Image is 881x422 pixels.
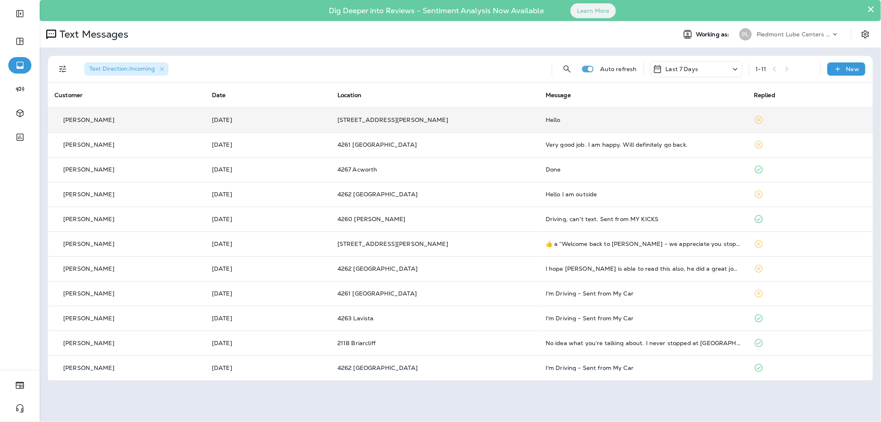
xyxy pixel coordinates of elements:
[84,62,169,76] div: Text Direction:Incoming
[546,166,741,173] div: Done
[696,31,731,38] span: Working as:
[337,166,378,173] span: 4267 Acworth
[546,340,741,346] div: No idea what you’re talking about. I never stopped at Jiffy, babe. I haven’t used a third-party c...
[63,141,114,148] p: [PERSON_NAME]
[337,91,361,99] span: Location
[56,28,128,41] p: Text Messages
[63,315,114,322] p: [PERSON_NAME]
[546,290,741,297] div: I'm Driving - Sent from My Car
[337,265,418,272] span: 4262 [GEOGRAPHIC_DATA]
[63,191,114,198] p: [PERSON_NAME]
[546,117,741,123] div: Hello
[756,66,767,72] div: 1 - 11
[546,216,741,222] div: Driving, can't text. Sent from MY KICKS
[89,65,155,72] span: Text Direction : Incoming
[546,365,741,371] div: I'm Driving - Sent from My Car
[63,241,114,247] p: [PERSON_NAME]
[305,10,568,12] p: Dig Deeper into Reviews - Sentiment Analysis Now Available
[337,364,418,372] span: 4262 [GEOGRAPHIC_DATA]
[63,166,114,173] p: [PERSON_NAME]
[212,117,324,123] p: Oct 4, 2025 04:17 PM
[546,241,741,247] div: ​👍​ a “ Welcome back to Jiffy Lube - we appreciate you stopping by again! Please leave us a revie...
[546,91,571,99] span: Message
[337,315,374,322] span: 4263 Lavista
[55,61,71,77] button: Filters
[212,241,324,247] p: Sep 29, 2025 05:46 PM
[212,315,324,322] p: Sep 29, 2025 12:17 PM
[337,116,448,124] span: [STREET_ADDRESS][PERSON_NAME]
[337,141,417,148] span: 4261 [GEOGRAPHIC_DATA]
[570,3,616,18] button: Learn More
[600,66,637,72] p: Auto refresh
[867,2,875,16] button: Close
[63,290,114,297] p: [PERSON_NAME]
[757,31,831,38] p: Piedmont Lube Centers LLC
[546,191,741,198] div: Hello I am outside
[846,66,859,72] p: New
[858,27,873,42] button: Settings
[212,340,324,346] p: Sep 29, 2025 11:22 AM
[546,315,741,322] div: I'm Driving - Sent from My Car
[212,365,324,371] p: Sep 26, 2025 01:17 PM
[337,191,418,198] span: 4262 [GEOGRAPHIC_DATA]
[337,215,406,223] span: 4260 [PERSON_NAME]
[212,290,324,297] p: Sep 29, 2025 12:17 PM
[63,216,114,222] p: [PERSON_NAME]
[55,91,83,99] span: Customer
[337,339,375,347] span: 2118 Briarcliff
[8,5,31,22] button: Expand Sidebar
[212,141,324,148] p: Oct 4, 2025 01:17 PM
[337,290,417,297] span: 4261 [GEOGRAPHIC_DATA]
[546,265,741,272] div: I hope Sean is able to read this also, he did a great job replacing my oil pan a few weeks ago an...
[212,216,324,222] p: Sep 30, 2025 11:31 AM
[63,365,114,371] p: [PERSON_NAME]
[212,91,226,99] span: Date
[63,340,114,346] p: [PERSON_NAME]
[754,91,775,99] span: Replied
[212,166,324,173] p: Oct 4, 2025 10:17 AM
[546,141,741,148] div: Very good job. I am happy. Will definitely go back.
[212,265,324,272] p: Sep 29, 2025 04:35 PM
[212,191,324,198] p: Oct 3, 2025 04:04 PM
[337,240,448,248] span: [STREET_ADDRESS][PERSON_NAME]
[739,28,752,41] div: PL
[63,265,114,272] p: [PERSON_NAME]
[666,66,698,72] p: Last 7 Days
[559,61,575,77] button: Search Messages
[63,117,114,123] p: [PERSON_NAME]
